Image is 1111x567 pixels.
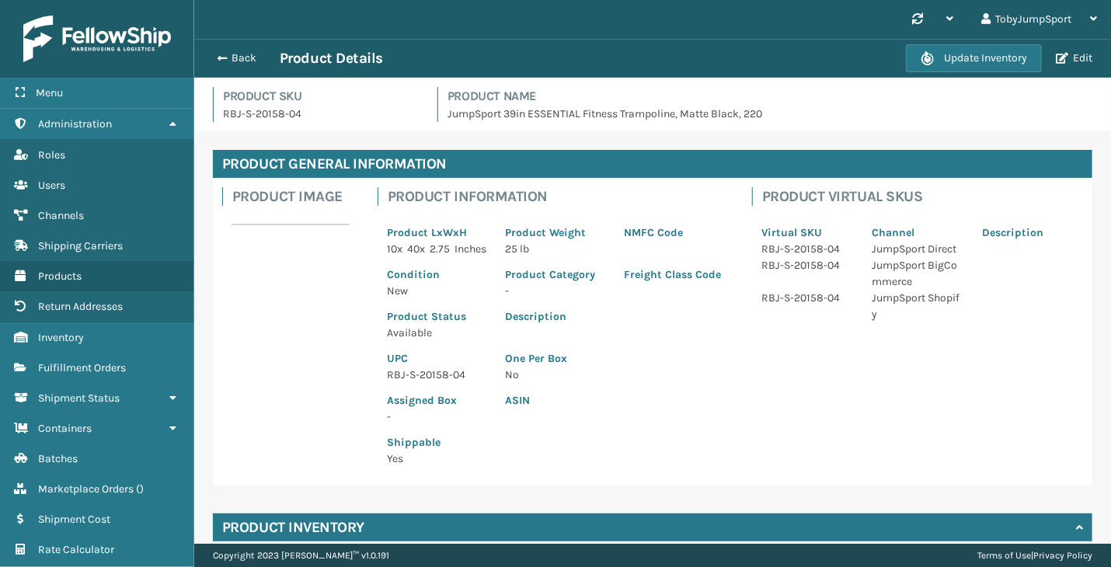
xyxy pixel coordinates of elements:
[38,361,126,374] span: Fulfillment Orders
[38,482,134,496] span: Marketplace Orders
[387,434,487,450] p: Shippable
[872,241,963,257] p: JumpSport Direct
[38,422,92,435] span: Containers
[872,290,963,322] p: JumpSport Shopify
[38,331,84,344] span: Inventory
[387,283,487,299] p: New
[387,325,487,341] p: Available
[506,242,530,256] span: 25 lb
[222,518,364,537] h4: Product Inventory
[38,179,65,192] span: Users
[38,391,120,405] span: Shipment Status
[906,44,1042,72] button: Update Inventory
[38,543,114,556] span: Rate Calculator
[213,150,1092,178] h4: Product General Information
[208,51,280,65] button: Back
[506,392,724,409] p: ASIN
[624,266,724,283] p: Freight Class Code
[223,106,419,122] p: RBJ-S-20158-04
[506,224,606,241] p: Product Weight
[454,242,486,256] span: Inches
[872,224,963,241] p: Channel
[38,513,110,526] span: Shipment Cost
[977,544,1092,567] div: |
[38,452,78,465] span: Batches
[23,16,171,62] img: logo
[872,257,963,290] p: JumpSport BigCommerce
[38,148,65,162] span: Roles
[387,350,487,367] p: UPC
[761,241,853,257] p: RBJ-S-20158-04
[36,86,63,99] span: Menu
[977,550,1031,561] a: Terms of Use
[232,217,350,231] img: 51104088640_40f294f443_o-scaled-700x700.jpg
[136,482,144,496] span: ( )
[387,242,402,256] span: 10 x
[38,270,82,283] span: Products
[506,308,724,325] p: Description
[387,450,487,467] p: Yes
[407,242,425,256] span: 40 x
[387,367,487,383] p: RBJ-S-20158-04
[38,239,123,252] span: Shipping Carriers
[761,224,853,241] p: Virtual SKU
[761,290,853,306] p: RBJ-S-20158-04
[506,266,606,283] p: Product Category
[38,117,112,130] span: Administration
[1051,51,1097,65] button: Edit
[232,187,359,206] h4: Product Image
[762,187,1083,206] h4: Product Virtual SKUs
[38,209,84,222] span: Channels
[506,283,606,299] p: -
[280,49,383,68] h3: Product Details
[761,257,853,273] p: RBJ-S-20158-04
[624,224,724,241] p: NMFC Code
[387,308,487,325] p: Product Status
[430,242,450,256] span: 2.75
[506,367,724,383] p: No
[387,224,487,241] p: Product LxWxH
[213,544,389,567] p: Copyright 2023 [PERSON_NAME]™ v 1.0.191
[448,106,1092,122] p: JumpSport 39in ESSENTIAL Fitness Trampoline, Matte Black, 220
[448,87,1092,106] h4: Product Name
[387,266,487,283] p: Condition
[506,350,724,367] p: One Per Box
[388,187,733,206] h4: Product Information
[38,300,123,313] span: Return Addresses
[387,392,487,409] p: Assigned Box
[1033,550,1092,561] a: Privacy Policy
[982,224,1074,241] p: Description
[223,87,419,106] h4: Product SKU
[387,409,487,425] p: -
